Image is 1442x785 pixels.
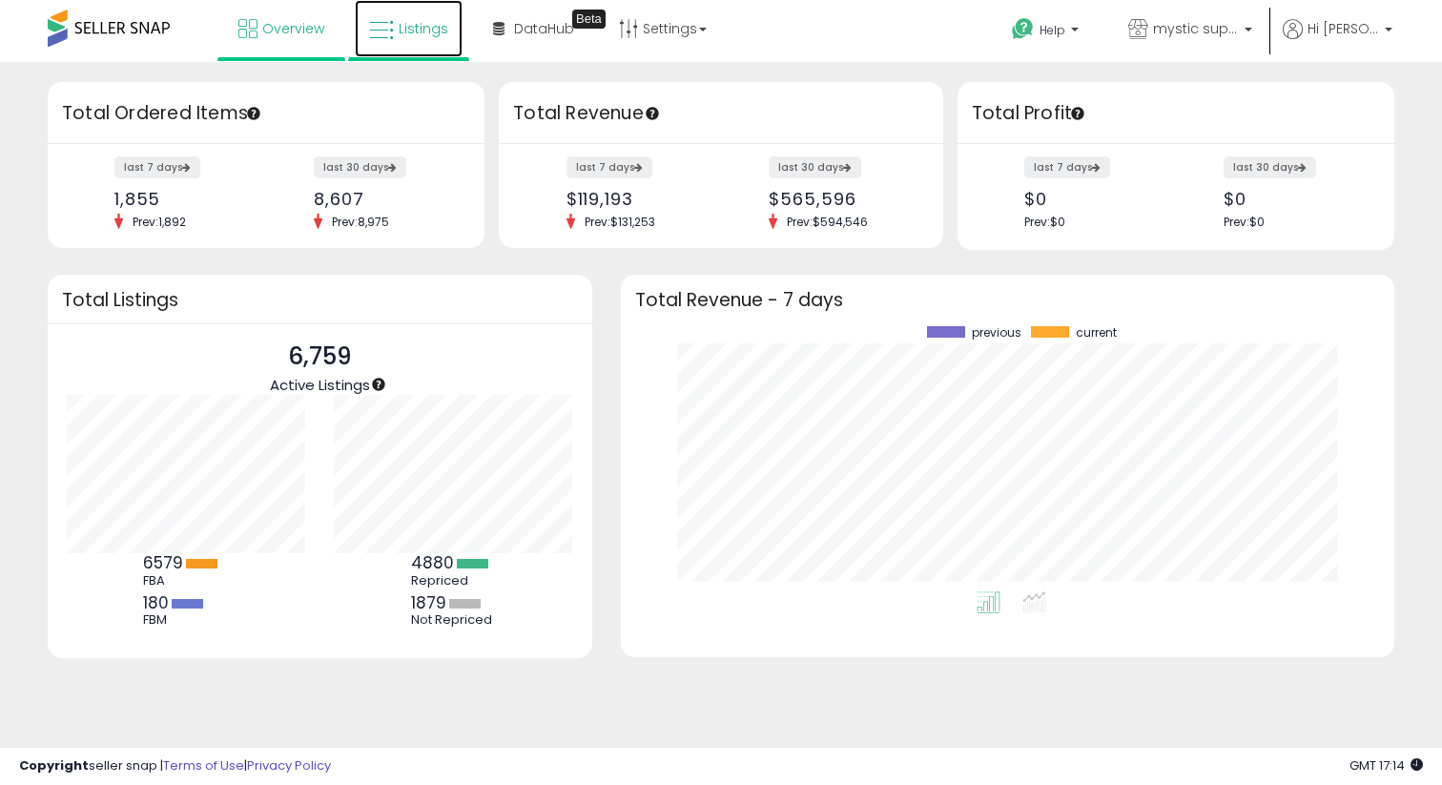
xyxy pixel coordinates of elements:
b: 4880 [411,551,454,574]
b: 6579 [143,551,183,574]
label: last 30 days [769,156,861,178]
span: Prev: 1,892 [123,214,196,230]
span: Prev: $131,253 [575,214,665,230]
span: Listings [399,19,448,38]
div: Tooltip anchor [245,105,262,122]
h3: Total Revenue [513,100,929,127]
div: $565,596 [769,189,909,209]
a: Hi [PERSON_NAME] [1283,19,1392,62]
span: Prev: $594,546 [777,214,877,230]
span: current [1076,326,1117,340]
h3: Total Profit [972,100,1380,127]
label: last 7 days [566,156,652,178]
h3: Total Revenue - 7 days [635,293,1380,307]
i: Get Help [1011,17,1035,41]
div: 1,855 [114,189,252,209]
a: Terms of Use [163,756,244,775]
span: Prev: $0 [1224,214,1265,230]
a: Privacy Policy [247,756,331,775]
h3: Total Ordered Items [62,100,470,127]
div: FBM [143,612,229,628]
span: Active Listings [270,375,370,395]
div: $0 [1024,189,1162,209]
div: Tooltip anchor [1069,105,1086,122]
div: 8,607 [314,189,451,209]
span: Prev: 8,975 [322,214,399,230]
p: 6,759 [270,339,370,375]
span: Help [1040,22,1065,38]
label: last 7 days [114,156,200,178]
div: seller snap | | [19,757,331,775]
span: 2025-09-16 17:14 GMT [1349,756,1423,775]
div: FBA [143,573,229,589]
div: $119,193 [566,189,707,209]
div: Repriced [411,573,497,589]
span: DataHub [514,19,574,38]
div: Tooltip anchor [572,10,606,29]
h3: Total Listings [62,293,578,307]
div: $0 [1224,189,1361,209]
span: Overview [262,19,324,38]
strong: Copyright [19,756,89,775]
div: Tooltip anchor [370,376,387,393]
div: Tooltip anchor [644,105,661,122]
label: last 30 days [314,156,406,178]
a: Help [997,3,1098,62]
span: previous [972,326,1021,340]
b: 180 [143,591,169,614]
div: Not Repriced [411,612,497,628]
b: 1879 [411,591,446,614]
label: last 7 days [1024,156,1110,178]
span: Prev: $0 [1024,214,1065,230]
span: mystic supply [1153,19,1239,38]
label: last 30 days [1224,156,1316,178]
span: Hi [PERSON_NAME] [1308,19,1379,38]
